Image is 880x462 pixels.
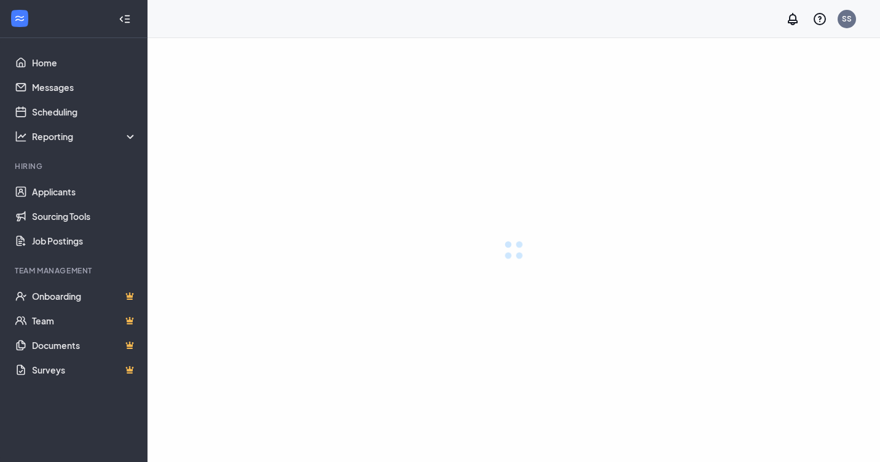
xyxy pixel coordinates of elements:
a: Home [32,50,137,75]
div: SS [842,14,852,24]
a: Job Postings [32,229,137,253]
a: DocumentsCrown [32,333,137,358]
svg: Analysis [15,130,27,143]
svg: WorkstreamLogo [14,12,26,25]
div: Hiring [15,161,135,171]
a: Messages [32,75,137,100]
svg: Collapse [119,13,131,25]
a: OnboardingCrown [32,284,137,308]
a: TeamCrown [32,308,137,333]
svg: Notifications [785,12,800,26]
a: Applicants [32,179,137,204]
a: SurveysCrown [32,358,137,382]
svg: QuestionInfo [812,12,827,26]
a: Sourcing Tools [32,204,137,229]
div: Team Management [15,265,135,276]
div: Reporting [32,130,138,143]
a: Scheduling [32,100,137,124]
